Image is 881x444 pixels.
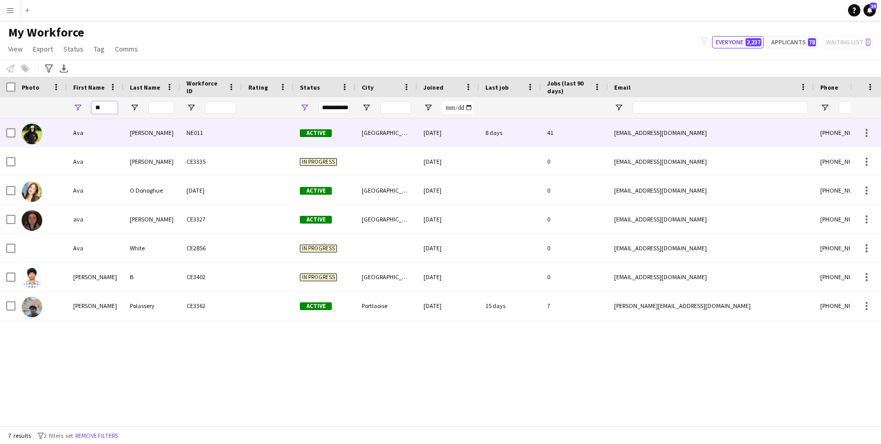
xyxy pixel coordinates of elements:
div: [PERSON_NAME] [124,118,180,147]
div: [EMAIL_ADDRESS][DOMAIN_NAME] [608,234,814,262]
div: [PERSON_NAME] [124,147,180,176]
div: CE3402 [180,263,242,291]
div: [PERSON_NAME] [67,263,124,291]
div: CE2856 [180,234,242,262]
div: [DATE] [417,147,479,176]
img: Ava O Donoghue [22,181,42,202]
div: [PERSON_NAME][EMAIL_ADDRESS][DOMAIN_NAME] [608,292,814,320]
button: Everyone2,237 [712,36,764,48]
div: Portlaoise [355,292,417,320]
span: Joined [423,83,444,91]
input: Last Name Filter Input [148,101,174,114]
span: Workforce ID [187,79,224,95]
span: Active [300,216,332,224]
button: Applicants78 [768,36,818,48]
span: In progress [300,274,337,281]
span: Email [614,83,631,91]
app-action-btn: Export XLSX [58,62,70,75]
div: 0 [541,234,608,262]
span: Export [33,44,53,54]
div: [DATE] [417,234,479,262]
div: [EMAIL_ADDRESS][DOMAIN_NAME] [608,147,814,176]
span: Comms [115,44,138,54]
span: Last Name [130,83,160,91]
div: [DATE] [417,292,479,320]
div: B [124,263,180,291]
span: 2 filters set [44,432,73,439]
div: [GEOGRAPHIC_DATA] [355,263,417,291]
span: 16 [870,3,877,9]
div: Ava [67,176,124,204]
span: Active [300,187,332,195]
div: [DATE] [417,263,479,291]
div: NE011 [180,118,242,147]
button: Open Filter Menu [423,103,433,112]
div: CE3335 [180,147,242,176]
input: City Filter Input [380,101,411,114]
span: Tag [94,44,105,54]
div: [GEOGRAPHIC_DATA] [355,118,417,147]
button: Open Filter Menu [130,103,139,112]
div: 0 [541,263,608,291]
div: [PERSON_NAME] [67,292,124,320]
span: View [8,44,23,54]
div: 8 days [479,118,541,147]
span: City [362,83,374,91]
div: ava [67,205,124,233]
div: 15 days [479,292,541,320]
div: 7 [541,292,608,320]
div: [GEOGRAPHIC_DATA] 9 [355,205,417,233]
div: CE3327 [180,205,242,233]
a: Export [29,42,57,56]
input: Joined Filter Input [442,101,473,114]
div: [GEOGRAPHIC_DATA] [355,176,417,204]
span: Active [300,129,332,137]
a: View [4,42,27,56]
input: Workforce ID Filter Input [205,101,236,114]
span: In progress [300,158,337,166]
img: Pavan Polassery [22,297,42,317]
button: Open Filter Menu [300,103,309,112]
span: My Workforce [8,25,84,40]
span: Photo [22,83,39,91]
span: 2,237 [746,38,761,46]
span: Last job [485,83,509,91]
div: CE3362 [180,292,242,320]
div: [EMAIL_ADDRESS][DOMAIN_NAME] [608,263,814,291]
div: [DATE] [417,118,479,147]
button: Open Filter Menu [362,103,371,112]
div: White [124,234,180,262]
span: First Name [73,83,105,91]
div: [DATE] [417,176,479,204]
div: [EMAIL_ADDRESS][DOMAIN_NAME] [608,205,814,233]
span: Active [300,302,332,310]
span: Phone [820,83,838,91]
button: Open Filter Menu [614,103,623,112]
span: 78 [808,38,816,46]
div: [PERSON_NAME] [124,205,180,233]
div: [DATE] [180,176,242,204]
img: Pavan B [22,268,42,288]
button: Open Filter Menu [73,103,82,112]
a: Comms [111,42,142,56]
input: Email Filter Input [633,101,808,114]
img: Ava Cleary [22,124,42,144]
div: Polassery [124,292,180,320]
span: Status [63,44,83,54]
a: Status [59,42,88,56]
button: Open Filter Menu [187,103,196,112]
div: 0 [541,205,608,233]
a: 16 [863,4,876,16]
div: [EMAIL_ADDRESS][DOMAIN_NAME] [608,118,814,147]
img: ava whelan [22,210,42,231]
div: 0 [541,147,608,176]
button: Open Filter Menu [820,103,829,112]
div: Ava [67,147,124,176]
div: O Donoghue [124,176,180,204]
app-action-btn: Advanced filters [43,62,55,75]
span: Jobs (last 90 days) [547,79,589,95]
span: Status [300,83,320,91]
div: [DATE] [417,205,479,233]
span: Rating [248,83,268,91]
div: Ava [67,234,124,262]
